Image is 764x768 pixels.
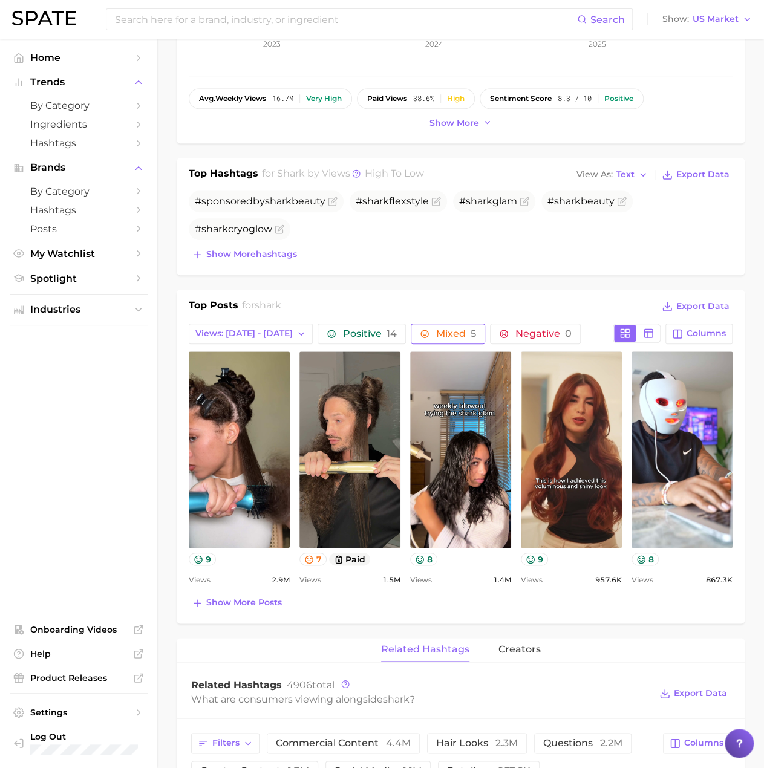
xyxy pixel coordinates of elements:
button: Columns [663,733,730,753]
span: Negative [515,329,572,339]
span: 5 [471,328,476,339]
span: shark [201,223,228,235]
span: US Market [693,16,739,22]
div: High [447,94,465,103]
span: 38.6% [413,94,434,103]
button: 8 [410,553,437,565]
span: 0 [565,328,572,339]
span: shark [362,195,389,207]
span: commercial content [276,738,411,748]
span: Text [616,171,635,178]
button: Show more posts [189,594,285,611]
button: Export Data [659,166,733,183]
input: Search here for a brand, industry, or ingredient [114,9,577,30]
button: Flag as miscategorized or irrelevant [328,197,338,206]
div: What are consumers viewing alongside ? [191,691,650,708]
span: # beauty [547,195,615,207]
span: related hashtags [381,644,469,655]
a: Help [10,645,148,663]
span: Industries [30,304,127,315]
button: View AsText [573,167,651,183]
button: paid [329,553,371,565]
span: Columns [684,738,723,748]
a: Posts [10,220,148,238]
button: Flag as miscategorized or irrelevant [520,197,529,206]
span: sentiment score [490,94,552,103]
button: 7 [299,553,327,565]
span: # cryoglow [195,223,272,235]
span: Hashtags [30,204,127,216]
span: Trends [30,77,127,88]
span: 1.5m [382,573,400,587]
span: Posts [30,223,127,235]
button: Show more [426,115,495,131]
span: hair looks [436,738,518,748]
span: shark [466,195,492,207]
span: Onboarding Videos [30,624,127,635]
a: Product Releases [10,669,148,687]
span: questions [543,738,622,748]
div: Very high [306,94,342,103]
span: total [287,679,335,691]
span: Hashtags [30,137,127,149]
span: 1.4m [493,573,511,587]
a: Log out. Currently logged in with e-mail pryan@sharkninja.com. [10,727,148,758]
span: Log Out [30,731,138,742]
button: ShowUS Market [659,11,755,27]
span: shark [383,694,410,705]
span: 14 [387,328,397,339]
span: View As [576,171,613,178]
span: # flexstyle [356,195,429,207]
span: Help [30,648,127,659]
button: Export Data [656,685,730,702]
span: Product Releases [30,672,127,683]
span: weekly views [199,94,266,103]
span: My Watchlist [30,248,127,259]
a: My Watchlist [10,244,148,263]
h1: Top Hashtags [189,166,258,183]
span: Views [521,573,543,587]
button: Export Data [659,298,733,315]
span: by Category [30,100,127,111]
a: Home [10,48,148,67]
tspan: 2025 [588,39,606,48]
button: Filters [191,733,260,753]
span: high to low [365,168,424,179]
button: paid views38.6%High [357,88,475,109]
span: by Category [30,186,127,197]
span: Show [662,16,689,22]
span: shark [554,195,581,207]
span: Mixed [436,329,476,339]
span: Brands [30,162,127,173]
span: 8.3 / 10 [558,94,592,103]
span: Ingredients [30,119,127,130]
span: Show more [429,118,479,128]
button: Flag as miscategorized or irrelevant [275,224,284,234]
button: Industries [10,301,148,319]
span: shark [255,299,281,311]
tspan: 2024 [425,39,443,48]
span: Views [299,573,321,587]
span: Settings [30,707,127,718]
span: Related Hashtags [191,679,282,691]
h1: Top Posts [189,298,238,316]
button: 9 [521,553,548,565]
abbr: average [199,94,215,103]
img: SPATE [12,11,76,25]
button: Trends [10,73,148,91]
span: Export Data [674,688,727,698]
h2: for by Views [262,166,424,183]
h2: for [242,298,281,316]
span: Export Data [676,301,730,311]
span: creators [498,644,541,655]
span: Export Data [676,169,730,180]
span: Views [189,573,211,587]
span: 2.2m [600,737,622,749]
span: #sponsoredby beauty [195,195,325,207]
div: Positive [604,94,633,103]
span: 4.4m [386,737,411,749]
button: 8 [632,553,659,565]
button: Flag as miscategorized or irrelevant [617,197,627,206]
button: Columns [665,324,733,344]
button: Show morehashtags [189,246,300,263]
